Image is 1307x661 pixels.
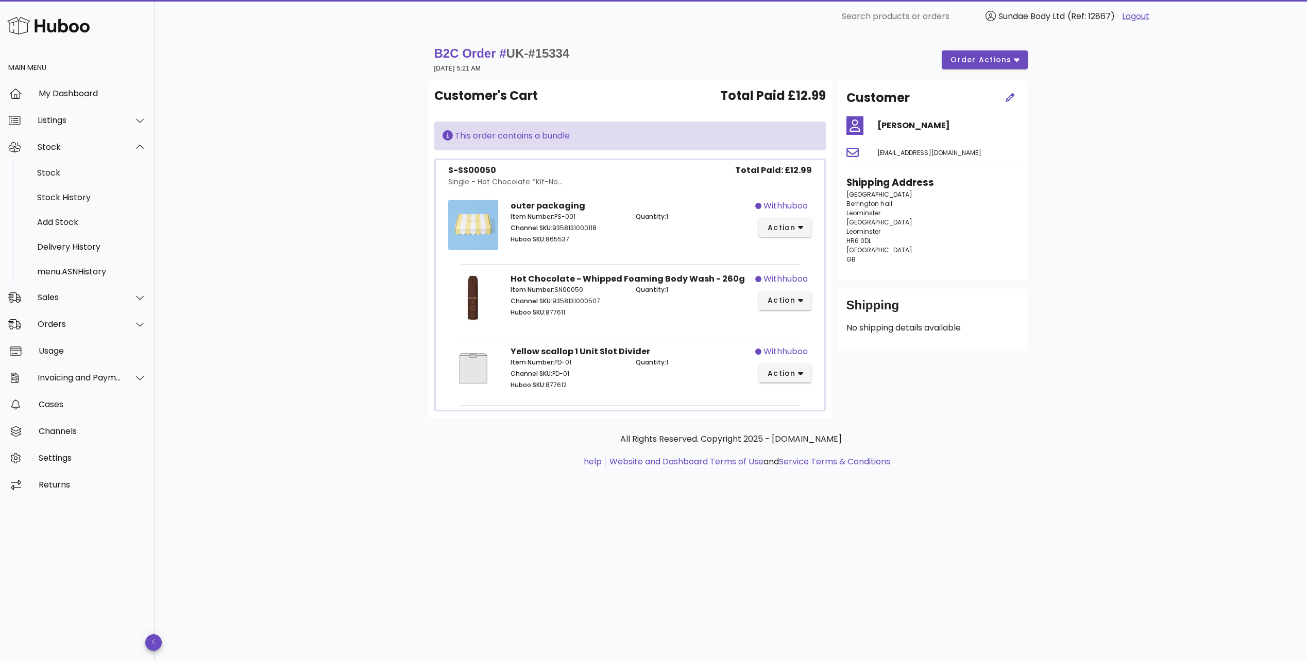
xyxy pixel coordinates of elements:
[767,295,796,306] span: action
[606,456,890,468] li: and
[448,345,499,391] img: Product Image
[434,86,538,105] span: Customer's Cart
[511,297,623,306] p: 9358131000507
[584,456,602,467] a: help
[636,212,666,221] span: Quantity:
[950,55,1012,65] span: order actions
[511,380,623,390] p: 877612
[846,190,912,199] span: [GEOGRAPHIC_DATA]
[942,50,1027,69] button: order actions
[636,358,666,367] span: Quantity:
[434,65,481,72] small: [DATE] 5:21 AM
[511,235,546,243] span: Huboo SKU:
[448,273,499,323] img: Product Image
[511,285,554,294] span: Item Number:
[38,142,122,152] div: Stock
[448,177,563,187] div: Single - Hot Chocolate *Kit-No...
[39,480,146,490] div: Returns
[37,193,146,202] div: Stock History
[877,119,1020,132] h4: [PERSON_NAME]
[846,246,912,254] span: [GEOGRAPHIC_DATA]
[511,223,552,232] span: Channel SKU:
[39,453,146,463] div: Settings
[636,285,749,294] p: 1
[767,368,796,379] span: action
[38,373,122,382] div: Invoicing and Payments
[877,148,981,157] span: [EMAIL_ADDRESS][DOMAIN_NAME]
[759,291,812,310] button: action
[511,358,623,367] p: PD-01
[511,212,554,221] span: Item Number:
[38,115,122,125] div: Listings
[846,218,912,227] span: [GEOGRAPHIC_DATA]
[846,199,892,208] span: Berrington hall
[511,297,552,305] span: Channel SKU:
[636,285,666,294] span: Quantity:
[37,168,146,178] div: Stock
[846,322,1020,334] p: No shipping details available
[767,222,796,233] span: action
[779,456,890,467] a: Service Terms & Conditions
[511,235,623,244] p: 865537
[38,319,122,329] div: Orders
[636,212,749,221] p: 1
[846,176,1020,190] h3: Shipping Address
[506,46,570,60] span: UK-#15334
[7,14,90,37] img: Huboo Logo
[511,308,546,317] span: Huboo SKU:
[609,456,763,467] a: Website and Dashboard Terms of Use
[763,273,808,285] span: withhuboo
[511,212,623,221] p: PS-001
[511,369,552,378] span: Channel SKU:
[1122,10,1149,23] a: Logout
[636,358,749,367] p: 1
[511,273,745,285] strong: Hot Chocolate - Whipped Foaming Body Wash - 260g
[846,297,1020,322] div: Shipping
[37,267,146,276] div: menu.ASNHistory
[436,433,1026,445] p: All Rights Reserved. Copyright 2025 - [DOMAIN_NAME]
[846,227,880,236] span: Leominster
[511,285,623,294] p: SN00050
[511,223,623,233] p: 9358131000118
[511,358,554,367] span: Item Number:
[37,242,146,252] div: Delivery History
[511,380,546,389] span: Huboo SKU:
[511,369,623,378] p: PD-01
[37,217,146,227] div: Add Stock
[1067,10,1115,22] span: (Ref: 12867)
[38,292,122,302] div: Sales
[39,89,146,98] div: My Dashboard
[998,10,1065,22] span: Sundae Body Ltd
[511,200,585,212] strong: outer packaging
[846,236,871,245] span: HR6 0DL
[846,89,910,107] h2: Customer
[39,399,146,409] div: Cases
[511,345,650,357] strong: Yellow scallop 1 Unit Slot Divider
[39,346,146,356] div: Usage
[759,218,812,237] button: action
[443,130,818,142] div: This order contains a bundle
[448,164,563,177] div: S-SS00050
[720,86,826,105] span: Total Paid £12.99
[735,164,812,177] span: Total Paid: £12.99
[846,208,880,217] span: Leominster
[763,345,808,358] span: withhuboo
[434,46,570,60] strong: B2C Order #
[39,426,146,436] div: Channels
[763,200,808,212] span: withhuboo
[448,200,499,250] img: Product Image
[759,364,812,382] button: action
[846,255,856,264] span: GB
[511,308,623,317] p: 877611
